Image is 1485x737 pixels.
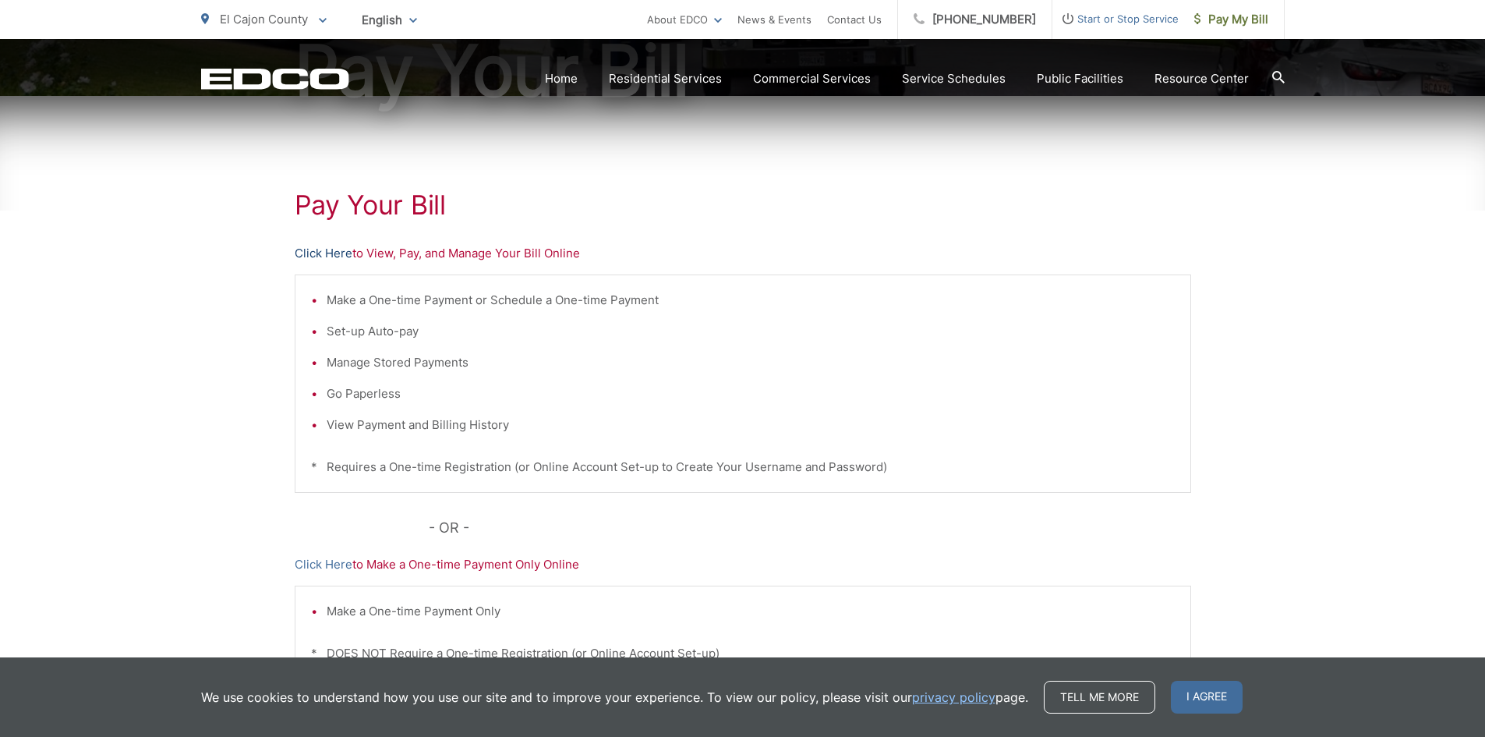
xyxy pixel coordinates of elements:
a: Home [545,69,578,88]
li: View Payment and Billing History [327,416,1175,434]
a: Service Schedules [902,69,1006,88]
a: Commercial Services [753,69,871,88]
span: Pay My Bill [1194,10,1268,29]
li: Manage Stored Payments [327,353,1175,372]
p: to Make a One-time Payment Only Online [295,555,1191,574]
a: Public Facilities [1037,69,1123,88]
a: Click Here [295,555,352,574]
li: Set-up Auto-pay [327,322,1175,341]
a: Resource Center [1154,69,1249,88]
p: * Requires a One-time Registration (or Online Account Set-up to Create Your Username and Password) [311,458,1175,477]
p: - OR - [429,516,1191,540]
a: News & Events [737,10,811,29]
li: Make a One-time Payment Only [327,602,1175,621]
h1: Pay Your Bill [295,190,1191,221]
a: About EDCO [647,10,722,29]
a: Tell me more [1044,681,1155,714]
p: * DOES NOT Require a One-time Registration (or Online Account Set-up) [311,644,1175,663]
li: Go Paperless [327,384,1175,403]
a: Contact Us [827,10,882,29]
a: Residential Services [609,69,722,88]
a: EDCD logo. Return to the homepage. [201,68,349,90]
p: to View, Pay, and Manage Your Bill Online [295,244,1191,263]
a: privacy policy [912,688,995,707]
a: Click Here [295,244,352,263]
li: Make a One-time Payment or Schedule a One-time Payment [327,291,1175,310]
p: We use cookies to understand how you use our site and to improve your experience. To view our pol... [201,688,1028,707]
span: El Cajon County [220,12,308,27]
span: I agree [1171,681,1243,714]
span: English [350,6,429,34]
